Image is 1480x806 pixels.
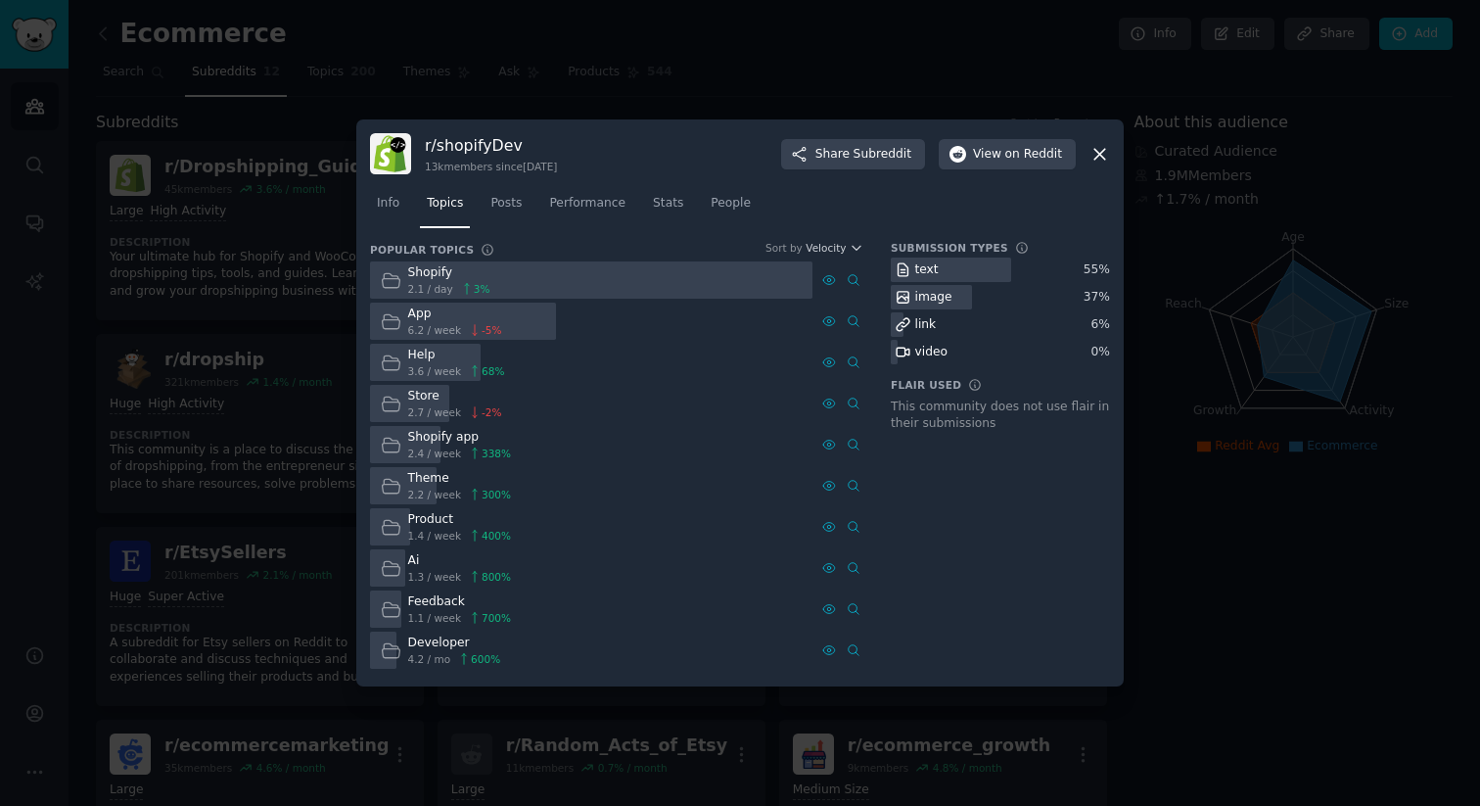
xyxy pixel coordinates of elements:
span: Stats [653,195,683,213]
div: 0 % [1091,344,1110,361]
span: Subreddit [854,146,911,164]
span: People [711,195,751,213]
span: Info [377,195,399,213]
span: 3.6 / week [408,364,462,378]
div: Shopify app [408,429,512,447]
span: 2.4 / week [408,447,462,460]
span: -2 % [482,405,501,419]
a: Topics [420,188,470,228]
a: Posts [484,188,529,228]
span: 2.7 / week [408,405,462,419]
div: text [915,261,939,279]
div: 37 % [1084,289,1110,307]
span: 1.4 / week [408,529,462,543]
h3: Submission Types [891,241,1008,255]
div: image [915,289,952,307]
div: Ai [408,552,512,570]
span: 4.2 / mo [408,652,451,666]
span: Performance [549,195,625,213]
span: 2.1 / day [408,282,453,296]
span: 1.3 / week [408,570,462,584]
h3: r/ shopifyDev [425,135,557,156]
span: 800 % [482,570,511,584]
span: on Reddit [1005,146,1062,164]
button: Viewon Reddit [939,139,1076,170]
span: Share [815,146,911,164]
span: 600 % [471,652,500,666]
div: Sort by [765,241,803,255]
div: Developer [408,635,501,652]
div: Store [408,388,502,405]
span: Topics [427,195,463,213]
span: 700 % [482,611,511,625]
div: Feedback [408,593,512,611]
span: Posts [490,195,522,213]
div: Theme [408,470,512,488]
a: Info [370,188,406,228]
div: 13k members since [DATE] [425,160,557,173]
a: People [704,188,758,228]
div: This community does not use flair in their submissions [891,399,1110,433]
h3: Popular Topics [370,243,474,257]
div: link [915,316,937,334]
span: -5 % [482,323,501,337]
div: Product [408,511,512,529]
div: Help [408,347,505,364]
a: Stats [646,188,690,228]
div: 55 % [1084,261,1110,279]
span: 338 % [482,447,511,460]
button: Velocity [806,241,863,255]
span: 1.1 / week [408,611,462,625]
div: video [915,344,948,361]
span: 300 % [482,488,511,501]
h3: Flair Used [891,378,961,392]
div: Shopify [408,264,490,282]
div: 6 % [1091,316,1110,334]
span: 2.2 / week [408,488,462,501]
a: Performance [542,188,632,228]
span: View [973,146,1062,164]
span: 6.2 / week [408,323,462,337]
span: 400 % [482,529,511,543]
img: shopifyDev [370,133,411,174]
button: ShareSubreddit [781,139,925,170]
span: 3 % [474,282,490,296]
span: Velocity [806,241,846,255]
div: App [408,306,502,323]
span: 68 % [482,364,504,378]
